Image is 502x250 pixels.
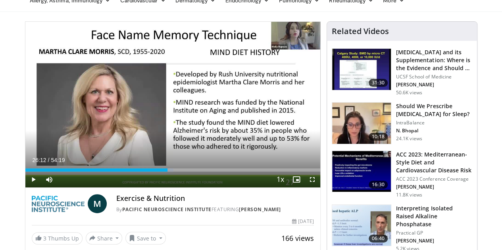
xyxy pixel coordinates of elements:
span: 06:40 [369,235,388,242]
p: 24.1K views [396,135,422,142]
button: Fullscreen [304,172,320,187]
p: Practical GP [396,230,472,236]
div: By FEATURING [116,206,314,213]
video-js: Video Player [25,22,320,188]
img: b0c32e83-cd40-4939-b266-f52db6655e49.150x105_q85_crop-smart_upscale.jpg [332,151,391,192]
img: 6a4ee52d-0f16-480d-a1b4-8187386ea2ed.150x105_q85_crop-smart_upscale.jpg [332,205,391,246]
p: [PERSON_NAME] [396,82,472,88]
p: IntraBalance [396,120,472,126]
img: f7087805-6d6d-4f4e-b7c8-917543aa9d8d.150x105_q85_crop-smart_upscale.jpg [332,103,391,144]
h3: [MEDICAL_DATA] and its Supplementation: Where is the Evidence and Should … [396,48,472,72]
h4: Related Videos [332,27,389,36]
span: 3 [43,235,46,242]
a: 3 Thumbs Up [32,232,83,244]
p: ACC 2023 Conference Coverage [396,176,472,182]
a: M [88,194,107,213]
p: [PERSON_NAME] [396,238,472,244]
button: Share [86,232,123,244]
p: [PERSON_NAME] [396,184,472,190]
h3: Interpreting Isolated Raised Alkaline Phosphatase [396,204,472,228]
p: 11.8K views [396,192,422,198]
img: 4bb25b40-905e-443e-8e37-83f056f6e86e.150x105_q85_crop-smart_upscale.jpg [332,49,391,90]
button: Save to [125,232,166,244]
span: 166 views [281,233,314,243]
a: 10:18 Should We Prescribe [MEDICAL_DATA] for Sleep? IntraBalance N. Bhopal 24.1K views [332,102,472,144]
h4: Exercise & Nutrition [116,194,314,203]
button: Play [25,172,41,187]
p: UCSF School of Medicine [396,74,472,80]
a: [PERSON_NAME] [239,206,281,213]
img: Pacific Neuroscience Institute [32,194,85,213]
span: 31:30 [369,79,388,87]
div: Progress Bar [25,168,320,172]
p: 50.6K views [396,90,422,96]
button: Enable picture-in-picture mode [289,172,304,187]
a: 31:30 [MEDICAL_DATA] and its Supplementation: Where is the Evidence and Should … UCSF School of M... [332,48,472,96]
a: Pacific Neuroscience Institute [122,206,212,213]
span: 26:12 [33,157,46,163]
h3: ACC 2023: Mediterranean-Style Diet and Cardiovascular Disease Risk [396,151,472,174]
h3: Should We Prescribe [MEDICAL_DATA] for Sleep? [396,102,472,118]
p: N. Bhopal [396,128,472,134]
span: 54:19 [51,157,65,163]
button: Mute [41,172,57,187]
span: / [48,157,50,163]
button: Playback Rate [273,172,289,187]
div: [DATE] [292,218,314,225]
a: 16:30 ACC 2023: Mediterranean-Style Diet and Cardiovascular Disease Risk ACC 2023 Conference Cove... [332,151,472,198]
span: 16:30 [369,181,388,189]
span: 10:18 [369,133,388,141]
